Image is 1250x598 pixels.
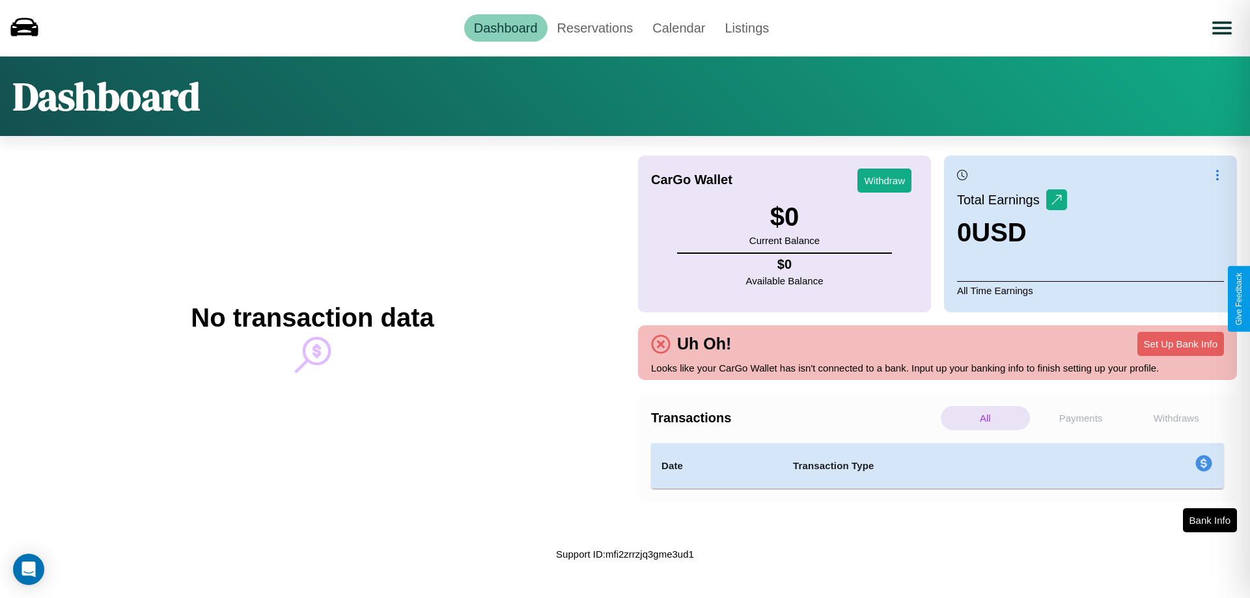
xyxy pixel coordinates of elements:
h4: Transaction Type [793,458,1089,474]
a: Calendar [643,14,715,42]
p: Looks like your CarGo Wallet has isn't connected to a bank. Input up your banking info to finish ... [651,359,1224,377]
p: Current Balance [749,232,820,249]
h4: CarGo Wallet [651,172,732,187]
a: Reservations [548,14,643,42]
h4: $ 0 [746,257,824,272]
h3: $ 0 [749,202,820,232]
h2: No transaction data [191,303,434,333]
p: Total Earnings [957,188,1046,211]
h4: Uh Oh! [671,334,738,353]
h3: 0 USD [957,218,1067,247]
p: All Time Earnings [957,281,1224,299]
a: Listings [715,14,779,42]
div: Give Feedback [1234,273,1243,325]
p: Payments [1036,406,1126,430]
p: Withdraws [1132,406,1221,430]
button: Open menu [1204,10,1240,46]
h1: Dashboard [13,70,200,123]
button: Set Up Bank Info [1137,332,1224,356]
a: Dashboard [464,14,548,42]
p: Available Balance [746,272,824,290]
div: Open Intercom Messenger [13,554,44,585]
p: All [941,406,1030,430]
p: Support ID: mfi2zrrzjq3gme3ud1 [556,545,694,563]
button: Bank Info [1183,508,1237,532]
table: simple table [651,443,1224,489]
button: Withdraw [857,169,911,193]
h4: Transactions [651,411,937,426]
h4: Date [661,458,772,474]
